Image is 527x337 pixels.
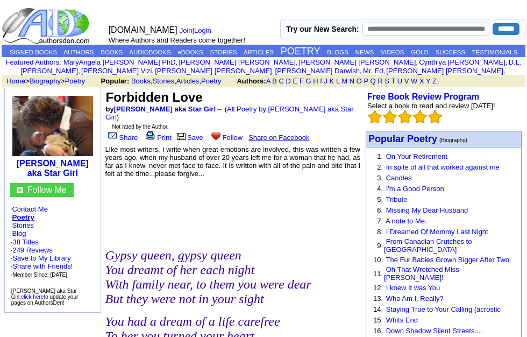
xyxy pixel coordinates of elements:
[368,135,437,144] a: Popular Poetry
[175,131,187,140] img: library.gif
[17,187,23,193] img: gc.jpg
[373,270,383,278] font: 11.
[11,254,73,278] font: · · ·
[367,102,495,110] font: Select a book to read and review [DATE]!
[419,77,424,85] a: X
[381,49,404,55] a: VIDEOS
[368,134,437,144] font: Popular Poetry
[426,77,430,85] a: Y
[373,256,383,264] font: 10.
[324,77,327,85] a: J
[391,77,395,85] a: T
[386,284,440,292] a: I knew It was You
[286,25,359,33] label: Try our New Search:
[176,77,200,85] a: Articles
[101,77,130,85] b: Popular:
[30,77,61,85] a: Biography
[6,77,25,85] a: Home
[266,77,270,85] a: A
[377,206,383,214] font: 6.
[404,77,409,85] a: V
[398,110,412,124] img: bigemptystars.png
[63,58,176,66] a: MaryAngela [PERSON_NAME] PhD
[373,316,383,324] font: 15.
[386,305,501,313] a: Staying True to Your Calling (acrostic
[244,49,274,55] a: ARTICLES
[419,58,505,66] a: Cynth'ya [PERSON_NAME]
[384,77,389,85] a: S
[237,77,266,85] b: Authors:
[20,58,521,75] font: , , , , , , , , , ,
[180,26,193,34] a: Join
[286,77,291,85] a: D
[377,163,383,171] font: 2.
[129,49,170,55] a: AUDIOBOOKS
[336,77,340,85] a: L
[350,77,354,85] a: N
[209,134,243,142] a: Follow
[272,77,277,85] a: B
[368,110,382,124] img: bigemptystars.png
[101,77,447,85] font: , , ,
[373,294,383,303] font: 13.
[384,237,472,254] a: From Canadian Crutches to [GEOGRAPHIC_DATA]
[413,110,427,124] img: bigemptystars.png
[105,248,311,306] em: Gypsy queen, gypsy queen You dreamt of her each night With family near, to them you were dear But...
[12,238,38,246] a: 38 Titles
[505,68,506,74] font: i
[109,36,245,44] font: Where Authors and Readers come together!
[386,228,488,236] a: I Dreamed Of Mommy Last Night
[109,25,177,34] font: [DOMAIN_NAME]
[131,77,151,85] a: Books
[12,221,33,229] a: Stories
[17,159,89,178] a: [PERSON_NAME] aka Star Girl
[298,60,299,66] font: i
[363,67,383,75] a: Mr. Ed
[386,206,468,214] a: Missing My Dear Husband
[313,77,318,85] a: H
[341,77,347,85] a: M
[386,152,447,160] a: On Your Retirement
[293,77,298,85] a: E
[300,77,304,85] a: F
[472,49,517,55] a: TESTIMONIALS
[106,90,203,104] font: Forbidden Love
[386,185,444,193] a: I'm a Good Person
[385,68,386,74] font: i
[21,294,44,300] a: click here
[397,77,402,85] a: U
[373,327,383,335] font: 16.
[155,67,272,75] a: [PERSON_NAME] [PERSON_NAME]
[114,105,216,113] a: [PERSON_NAME] aka Star Girl
[418,60,419,66] font: i
[357,77,362,85] a: O
[177,49,203,55] a: eBOOKS
[12,262,73,270] a: Share with Friends!
[281,46,321,57] a: POETRY
[377,195,383,203] font: 5.
[12,96,93,156] img: 13700.jpg
[362,68,363,74] font: i
[386,217,427,225] a: A note to Me.
[384,265,459,282] a: Oh That Wretched Miss [PERSON_NAME]!
[105,145,360,178] font: Like most writers, I write when great emotions are involved, this was written a few years ago, wh...
[373,284,383,292] font: 12.
[436,49,466,55] a: SUCCESS
[12,246,52,254] a: 249 Reviews
[386,195,407,203] a: Tribute
[10,49,57,55] a: SIGNED BOOKS
[411,77,417,85] a: W
[27,185,67,194] a: Follow Me
[377,228,383,236] font: 8.
[371,77,376,85] a: Q
[106,105,354,121] font: → ( )
[377,152,383,160] font: 1.
[101,49,123,55] a: BOOKS
[367,92,479,101] a: Free Book Review Program
[377,185,383,193] font: 4.
[373,305,383,313] font: 14.
[179,58,295,66] a: [PERSON_NAME] [PERSON_NAME]
[274,68,275,74] font: i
